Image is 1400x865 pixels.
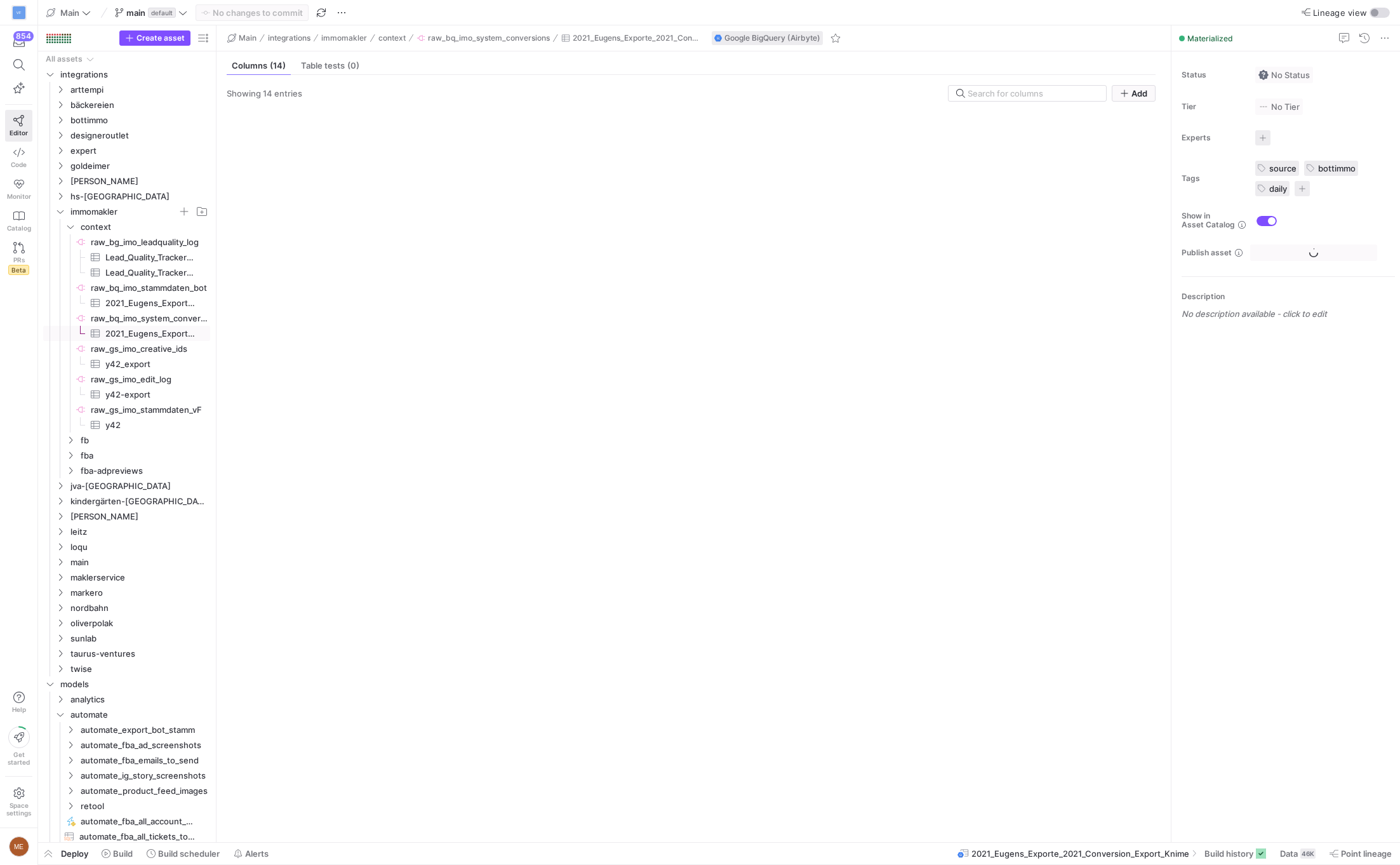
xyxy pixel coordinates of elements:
[43,402,210,417] div: Press SPACE to select this row.
[301,62,359,70] span: Table tests
[119,30,190,46] button: Create asset
[7,224,31,232] span: Catalog
[347,62,359,70] span: (0)
[70,616,208,631] span: oliverpolak
[105,357,196,372] span: y42_export​​​​​​​​​
[70,509,208,524] span: [PERSON_NAME]
[81,433,208,448] span: fb
[70,631,208,646] span: sunlab
[43,372,210,387] a: raw_gs_imo_edit_log​​​​​​​​
[1300,848,1316,859] div: 46K
[318,30,370,46] button: immomakler
[5,782,32,822] a: Spacesettings
[113,848,133,859] span: Build
[43,478,210,493] div: Press SPACE to select this row.
[5,30,32,53] button: 854
[428,34,550,43] span: raw_bq_imo_system_conversions
[5,142,32,173] a: Code
[70,707,208,722] span: automate
[70,525,208,539] span: leitz
[43,615,210,631] div: Press SPACE to select this row.
[13,256,25,264] span: PRs
[43,82,210,97] div: Press SPACE to select this row.
[81,768,208,783] span: automate_ig_story_screenshots
[11,706,27,713] span: Help
[43,372,210,387] div: Press SPACE to select this row.
[81,723,208,737] span: automate_export_bot_stamm
[70,540,208,554] span: loqu
[43,646,210,661] div: Press SPACE to select this row.
[70,174,208,189] span: [PERSON_NAME]
[224,30,260,46] button: Main
[573,34,701,43] span: 2021_Eugens_Exporte_2021_Conversion_Export_Knime
[46,55,83,64] div: All assets
[1269,163,1297,173] span: source
[13,6,25,19] div: VF
[70,601,208,615] span: nordbahn
[1255,98,1303,115] button: No tierNo Tier
[227,88,302,98] div: Showing 14 entries
[158,848,220,859] span: Build scheduler
[43,753,210,768] div: Press SPACE to select this row.
[43,829,210,844] a: automate_fba_all_tickets_to_open​​​​​​​​​​
[43,356,210,372] a: y42_export​​​​​​​​​
[43,295,210,311] div: Press SPACE to select this row.
[714,34,722,42] img: undefined
[1318,163,1356,173] span: bottimmo
[43,631,210,646] div: Press SPACE to select this row.
[43,768,210,783] div: Press SPACE to select this row.
[105,265,196,280] span: Lead_Quality_Tracker_zapier_lead_quality_export​​​​​​​​​
[43,67,210,82] div: Press SPACE to select this row.
[43,341,210,356] a: raw_gs_imo_creative_ids​​​​​​​​
[70,479,208,493] span: jva-[GEOGRAPHIC_DATA]
[112,4,190,21] button: maindefault
[60,8,79,18] span: Main
[5,686,32,719] button: Help
[5,110,32,142] a: Editor
[60,67,208,82] span: integrations
[1313,8,1367,18] span: Lineage view
[43,311,210,326] div: Press SPACE to select this row.
[43,250,210,265] div: Press SPACE to select this row.
[43,265,210,280] a: Lead_Quality_Tracker_zapier_lead_quality_export​​​​​​​​​
[43,783,210,798] div: Press SPACE to select this row.
[43,128,210,143] div: Press SPACE to select this row.
[105,296,196,311] span: 2021_Eugens_Exporte_2022_Company_Data_Knime​​​​​​​​​
[43,158,210,173] div: Press SPACE to select this row.
[43,341,210,356] div: Press SPACE to select this row.
[43,554,210,570] div: Press SPACE to select this row.
[1341,848,1392,859] span: Point lineage
[79,829,196,844] span: automate_fba_all_tickets_to_open​​​​​​​​​​
[91,403,208,417] span: raw_gs_imo_stammdaten_vF​​​​​​​​
[43,493,210,509] div: Press SPACE to select this row.
[43,692,210,707] div: Press SPACE to select this row.
[105,387,196,402] span: y42-export​​​​​​​​​
[81,448,208,463] span: fba
[43,295,210,311] a: 2021_Eugens_Exporte_2022_Company_Data_Knime​​​​​​​​​
[43,51,210,67] div: Press SPACE to select this row.
[43,509,210,524] div: Press SPACE to select this row.
[43,737,210,753] div: Press SPACE to select this row.
[43,265,210,280] div: Press SPACE to select this row.
[724,34,820,43] span: Google BigQuery (Airbyte)
[105,418,196,433] span: y42​​​​​​​​​
[1182,309,1395,319] p: No description available - click to edit
[43,204,210,219] div: Press SPACE to select this row.
[70,98,208,112] span: bäckereien
[5,833,32,860] button: ME
[1258,70,1269,80] img: No status
[43,280,210,295] a: raw_bq_imo_stammdaten_bot​​​​​​​​
[1131,88,1147,98] span: Add
[70,83,208,97] span: arttempi
[13,31,34,41] div: 854
[81,799,208,814] span: retool
[43,448,210,463] div: Press SPACE to select this row.
[1182,133,1245,142] span: Experts
[105,326,196,341] span: 2021_Eugens_Exporte_2021_Conversion_Export_Knime​​​​​​​​​
[141,843,225,864] button: Build scheduler
[70,570,208,585] span: maklerservice
[1258,70,1310,80] span: No Status
[70,113,208,128] span: bottimmo
[1269,184,1287,194] span: daily
[70,555,208,570] span: main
